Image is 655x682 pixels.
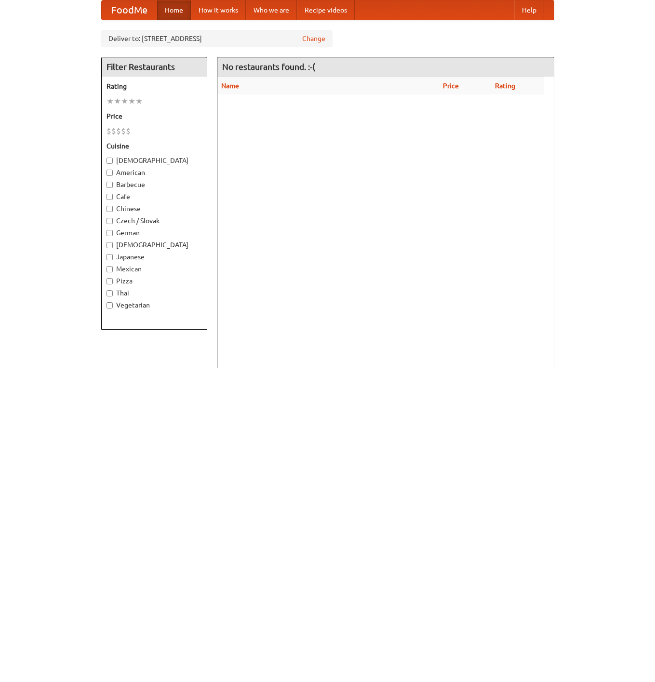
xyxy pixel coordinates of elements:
[221,82,239,90] a: Name
[102,57,207,77] h4: Filter Restaurants
[107,126,111,136] li: $
[107,300,202,310] label: Vegetarian
[121,96,128,107] li: ★
[107,264,202,274] label: Mexican
[107,276,202,286] label: Pizza
[107,194,113,200] input: Cafe
[107,111,202,121] h5: Price
[116,126,121,136] li: $
[126,126,131,136] li: $
[107,156,202,165] label: [DEMOGRAPHIC_DATA]
[107,278,113,284] input: Pizza
[443,82,459,90] a: Price
[107,228,202,238] label: German
[222,62,315,71] ng-pluralize: No restaurants found. :-(
[102,0,157,20] a: FoodMe
[107,242,113,248] input: [DEMOGRAPHIC_DATA]
[107,290,113,296] input: Thai
[121,126,126,136] li: $
[302,34,325,43] a: Change
[128,96,135,107] li: ★
[107,218,113,224] input: Czech / Slovak
[107,182,113,188] input: Barbecue
[107,254,113,260] input: Japanese
[107,302,113,308] input: Vegetarian
[297,0,355,20] a: Recipe videos
[135,96,143,107] li: ★
[107,266,113,272] input: Mexican
[107,96,114,107] li: ★
[514,0,544,20] a: Help
[107,158,113,164] input: [DEMOGRAPHIC_DATA]
[107,252,202,262] label: Japanese
[107,81,202,91] h5: Rating
[246,0,297,20] a: Who we are
[107,216,202,226] label: Czech / Slovak
[191,0,246,20] a: How it works
[107,180,202,189] label: Barbecue
[107,230,113,236] input: German
[107,288,202,298] label: Thai
[107,141,202,151] h5: Cuisine
[157,0,191,20] a: Home
[107,168,202,177] label: American
[107,240,202,250] label: [DEMOGRAPHIC_DATA]
[111,126,116,136] li: $
[107,204,202,214] label: Chinese
[495,82,515,90] a: Rating
[107,206,113,212] input: Chinese
[114,96,121,107] li: ★
[107,170,113,176] input: American
[107,192,202,201] label: Cafe
[101,30,333,47] div: Deliver to: [STREET_ADDRESS]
